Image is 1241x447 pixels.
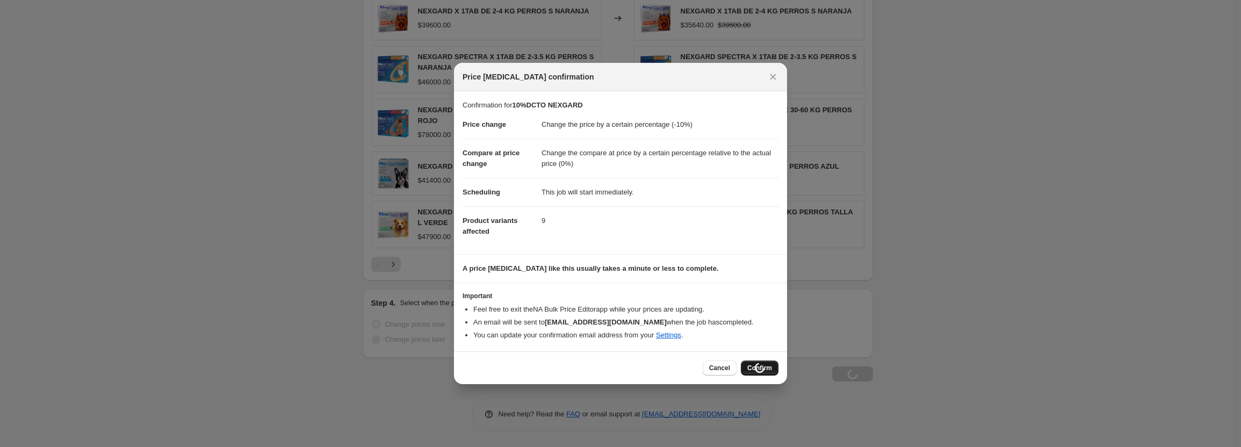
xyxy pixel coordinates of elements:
[463,292,778,300] h3: Important
[473,304,778,315] li: Feel free to exit the NA Bulk Price Editor app while your prices are updating.
[512,101,582,109] b: 10%DCTO NEXGARD
[542,206,778,235] dd: 9
[542,111,778,139] dd: Change the price by a certain percentage (-10%)
[463,120,506,128] span: Price change
[542,139,778,178] dd: Change the compare at price by a certain percentage relative to the actual price (0%)
[656,331,681,339] a: Settings
[709,364,730,372] span: Cancel
[542,178,778,206] dd: This job will start immediately.
[703,361,737,376] button: Cancel
[473,330,778,341] li: You can update your confirmation email address from your .
[463,149,520,168] span: Compare at price change
[463,217,518,235] span: Product variants affected
[766,69,781,84] button: Close
[463,264,719,272] b: A price [MEDICAL_DATA] like this usually takes a minute or less to complete.
[473,317,778,328] li: An email will be sent to when the job has completed .
[463,71,594,82] span: Price [MEDICAL_DATA] confirmation
[545,318,667,326] b: [EMAIL_ADDRESS][DOMAIN_NAME]
[463,100,778,111] p: Confirmation for
[463,188,500,196] span: Scheduling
